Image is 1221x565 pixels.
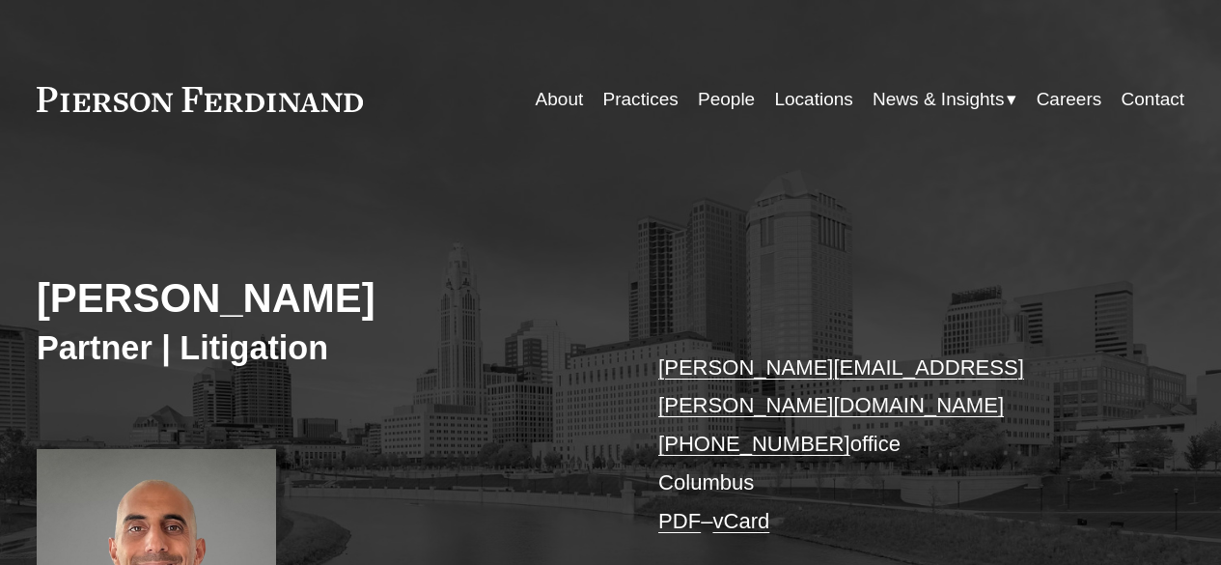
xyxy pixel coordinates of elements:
h3: Partner | Litigation [37,327,611,368]
a: Contact [1122,81,1185,118]
a: About [536,81,584,118]
a: Locations [774,81,852,118]
a: [PHONE_NUMBER] [658,432,850,456]
p: office Columbus – [658,349,1136,541]
a: People [698,81,755,118]
a: Practices [603,81,679,118]
a: Careers [1037,81,1102,118]
a: folder dropdown [873,81,1016,118]
span: News & Insights [873,83,1004,116]
a: PDF [658,509,701,533]
h2: [PERSON_NAME] [37,274,611,324]
a: [PERSON_NAME][EMAIL_ADDRESS][PERSON_NAME][DOMAIN_NAME] [658,355,1024,418]
a: vCard [712,509,769,533]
